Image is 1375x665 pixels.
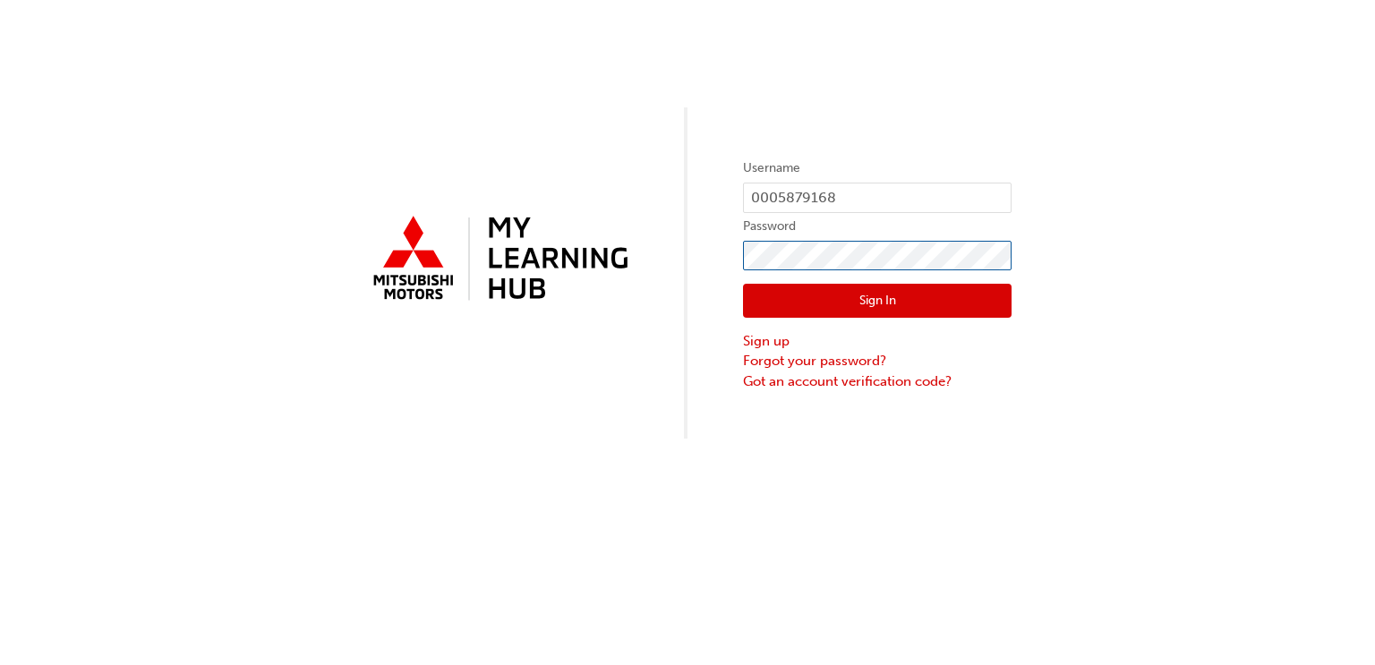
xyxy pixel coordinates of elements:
a: Sign up [743,331,1012,352]
label: Password [743,216,1012,237]
img: mmal [363,209,632,311]
a: Forgot your password? [743,351,1012,371]
label: Username [743,158,1012,179]
input: Username [743,183,1012,213]
button: Sign In [743,284,1012,318]
a: Got an account verification code? [743,371,1012,392]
